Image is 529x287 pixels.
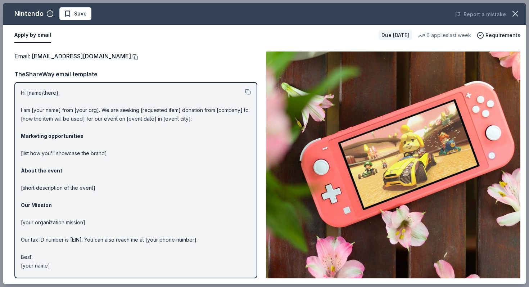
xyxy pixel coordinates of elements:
a: [EMAIL_ADDRESS][DOMAIN_NAME] [32,51,131,61]
div: 6 applies last week [418,31,471,40]
button: Requirements [477,31,520,40]
div: TheShareWay email template [14,69,257,79]
div: Due [DATE] [379,30,412,40]
strong: Marketing opportunities [21,133,83,139]
strong: About the event [21,167,62,174]
button: Apply by email [14,28,51,43]
span: Save [74,9,87,18]
div: Nintendo [14,8,44,19]
img: Image for Nintendo [266,51,520,278]
button: Save [59,7,91,20]
p: Hi [name/there], I am [your name] from [your org]. We are seeking [requested item] donation from ... [21,89,251,270]
span: Requirements [485,31,520,40]
span: Email : [14,53,131,60]
button: Report a mistake [455,10,506,19]
strong: Our Mission [21,202,52,208]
